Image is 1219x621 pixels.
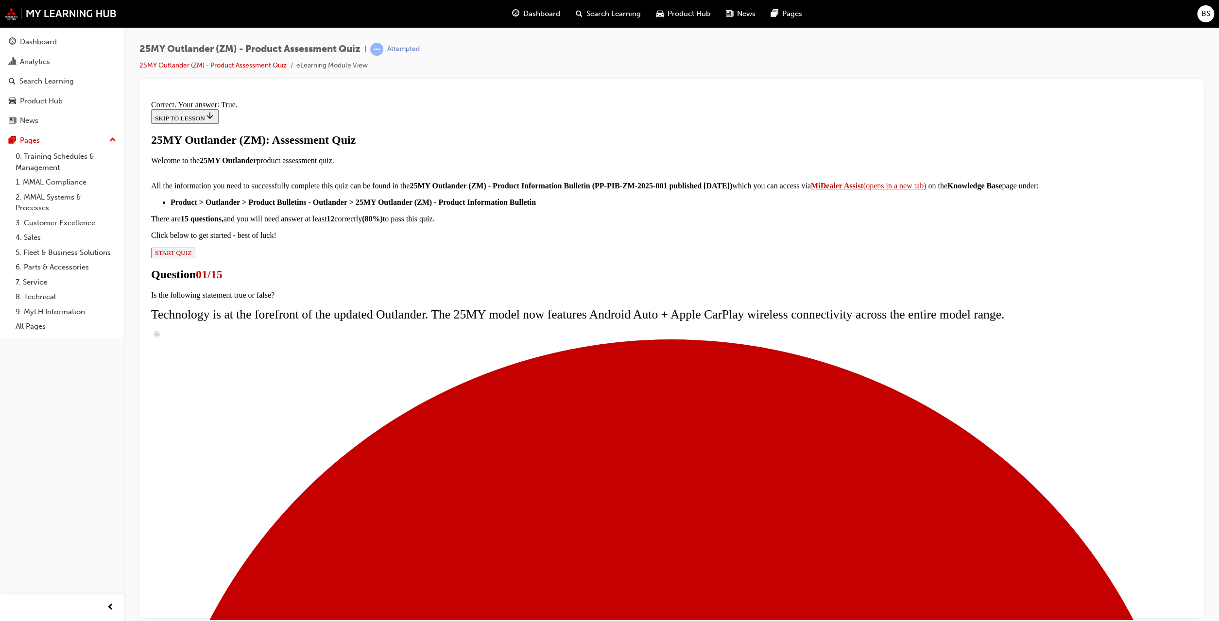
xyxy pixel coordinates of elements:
div: Correct. Your answer: True. [4,4,1045,13]
span: Technology is at the forefront of the updated Outlander. The 25MY model now features Android Auto... [4,211,857,225]
span: car-icon [9,97,16,106]
span: news-icon [726,8,733,20]
img: mmal [5,7,117,20]
span: Product Hub [668,8,710,19]
button: Pages [4,132,120,150]
a: 4. Sales [12,230,120,245]
span: search-icon [9,77,16,86]
div: News [20,115,38,126]
a: news-iconNews [718,4,763,24]
span: 25MY Outlander (ZM) - Product Assessment Quiz [139,44,361,55]
span: search-icon [576,8,583,20]
a: search-iconSearch Learning [568,4,649,24]
a: 2. MMAL Systems & Processes [12,190,120,216]
a: car-iconProduct Hub [649,4,718,24]
a: Analytics [4,53,120,71]
strong: 25MY Outlander (ZM) - Product Information Bulletin [262,85,443,93]
a: Dashboard [4,33,120,51]
a: Search Learning [4,72,120,90]
strong: 15 questions, [34,118,76,126]
span: chart-icon [9,58,16,67]
a: Product Hub [4,92,120,110]
span: Pages [782,8,802,19]
a: News [4,112,120,130]
button: DashboardAnalyticsSearch LearningProduct HubNews [4,31,120,132]
span: News [737,8,755,19]
strong: Knowledge Base [800,85,855,93]
span: guage-icon [9,38,16,47]
a: 25MY Outlander (ZM) - Product Assessment Quiz [139,61,287,69]
div: Pages [20,135,40,146]
a: pages-iconPages [763,4,810,24]
p: Click below to get started - best of luck! [4,134,1045,143]
span: BS [1202,8,1210,19]
li: eLearning Module View [296,60,368,71]
div: Analytics [20,56,50,67]
div: Dashboard [20,36,57,48]
span: | [364,44,366,55]
span: Question [4,171,49,184]
a: 7. Service [12,275,120,290]
p: Welcome to the product assessment quiz. [4,60,1045,68]
span: car-icon [656,8,664,20]
p: There are and you will need answer at least correctly to pass this quiz. [4,118,1045,127]
p: All the information you need to successfully complete this quiz can be found in the which you can... [4,76,1045,94]
span: (opens in a new tab) [716,85,779,93]
strong: MiDealer Assist [664,85,716,93]
a: 6. Parts & Accessories [12,260,120,275]
strong: 25MY Outlander [52,60,109,68]
div: 25MY Outlander (ZM): Assessment Quiz [4,37,1045,50]
h1: Question 1 of 15 [4,171,1045,185]
a: All Pages [12,319,120,334]
button: BS [1197,5,1214,22]
a: 8. Technical [12,289,120,304]
strong: (PP-PIB-ZM-2025-001 published [DATE]) [445,85,585,93]
span: up-icon [109,134,116,147]
a: guage-iconDashboard [504,4,568,24]
strong: 12 [179,118,187,126]
a: 9. MyLH Information [12,304,120,319]
a: 1. MMAL Compliance [12,175,120,190]
div: Search Learning [19,76,74,87]
span: news-icon [9,117,16,125]
span: SKIP TO LESSON [8,18,68,25]
span: Dashboard [523,8,560,19]
a: 0. Training Schedules & Management [12,149,120,175]
span: learningRecordVerb_ATTEMPT-icon [370,43,383,56]
span: 01/15 [49,171,75,184]
div: Attempted [387,45,420,54]
div: Product Hub [20,96,63,107]
span: Search Learning [586,8,641,19]
strong: Product > Outlander [23,101,93,110]
button: SKIP TO LESSON [4,13,71,27]
span: prev-icon [107,602,114,614]
span: guage-icon [512,8,519,20]
a: 3. Customer Excellence [12,216,120,231]
span: pages-icon [771,8,778,20]
span: START QUIZ [8,152,44,160]
p: Is the following statement true or false? [4,194,1045,203]
strong: (80%) [215,118,236,126]
span: pages-icon [9,136,16,145]
strong: > Product Bulletins - Outlander > 25MY Outlander (ZM) - Product Information Bulletin [95,101,389,110]
a: 5. Fleet & Business Solutions [12,245,120,260]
